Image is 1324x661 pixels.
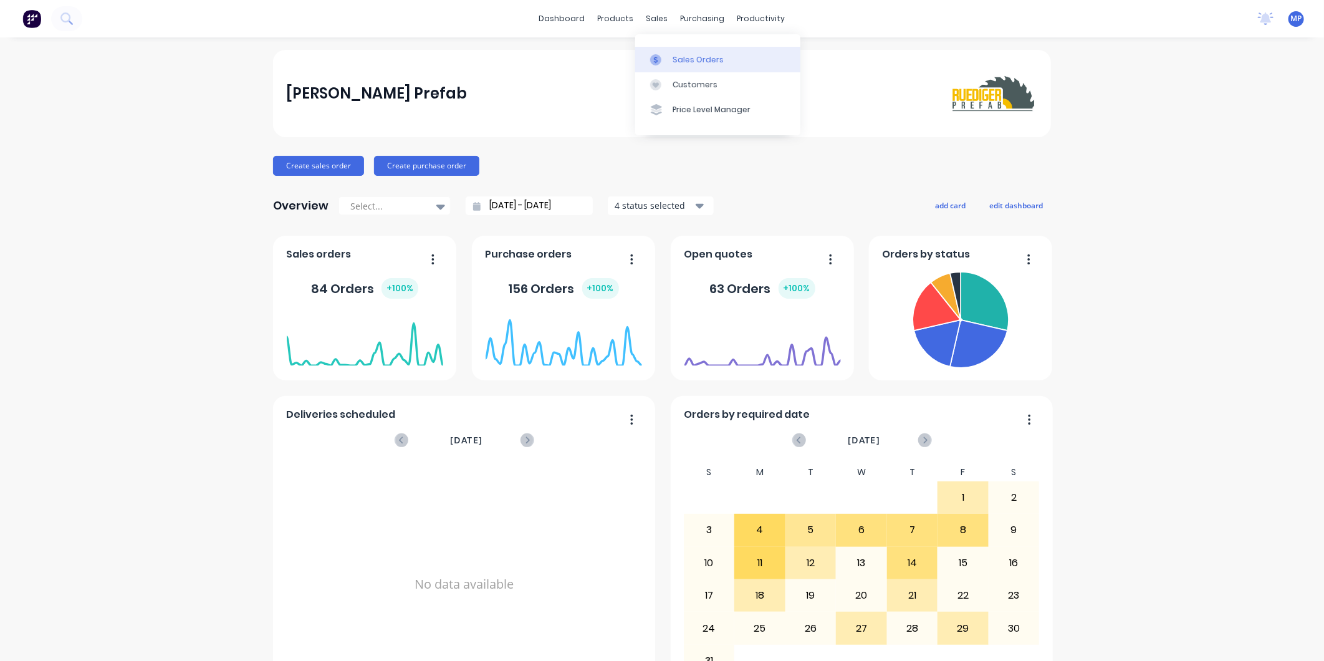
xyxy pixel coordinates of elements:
[287,407,396,422] span: Deliveries scheduled
[635,97,800,122] a: Price Level Manager
[883,247,971,262] span: Orders by status
[848,433,880,447] span: [DATE]
[608,196,714,215] button: 4 status selected
[786,580,836,611] div: 19
[786,548,836,579] div: 12
[888,514,938,546] div: 7
[938,548,988,579] div: 15
[486,247,572,262] span: Purchase orders
[837,548,886,579] div: 13
[734,463,785,481] div: M
[735,580,785,611] div: 18
[989,580,1039,611] div: 23
[582,278,619,299] div: + 100 %
[735,612,785,644] div: 25
[785,463,837,481] div: T
[684,548,734,579] div: 10
[640,9,674,28] div: sales
[735,548,785,579] div: 11
[684,463,735,481] div: S
[615,199,693,212] div: 4 status selected
[673,79,717,90] div: Customers
[836,463,887,481] div: W
[450,433,482,447] span: [DATE]
[989,482,1039,513] div: 2
[635,72,800,97] a: Customers
[888,580,938,611] div: 21
[509,278,619,299] div: 156 Orders
[311,278,418,299] div: 84 Orders
[374,156,479,176] button: Create purchase order
[533,9,592,28] a: dashboard
[1291,13,1302,24] span: MP
[684,247,753,262] span: Open quotes
[938,514,988,546] div: 8
[989,612,1039,644] div: 30
[927,197,974,213] button: add card
[938,463,989,481] div: F
[287,247,352,262] span: Sales orders
[674,9,731,28] div: purchasing
[710,278,815,299] div: 63 Orders
[950,72,1037,115] img: Ruediger Prefab
[989,548,1039,579] div: 16
[981,197,1051,213] button: edit dashboard
[287,81,468,106] div: [PERSON_NAME] Prefab
[735,514,785,546] div: 4
[837,514,886,546] div: 6
[673,104,751,115] div: Price Level Manager
[684,612,734,644] div: 24
[938,612,988,644] div: 29
[22,9,41,28] img: Factory
[273,156,364,176] button: Create sales order
[592,9,640,28] div: products
[887,463,938,481] div: T
[938,482,988,513] div: 1
[786,612,836,644] div: 26
[837,612,886,644] div: 27
[989,463,1040,481] div: S
[731,9,792,28] div: productivity
[786,514,836,546] div: 5
[684,580,734,611] div: 17
[837,580,886,611] div: 20
[273,193,329,218] div: Overview
[673,54,724,65] div: Sales Orders
[635,47,800,72] a: Sales Orders
[888,548,938,579] div: 14
[684,514,734,546] div: 3
[779,278,815,299] div: + 100 %
[938,580,988,611] div: 22
[381,278,418,299] div: + 100 %
[888,612,938,644] div: 28
[989,514,1039,546] div: 9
